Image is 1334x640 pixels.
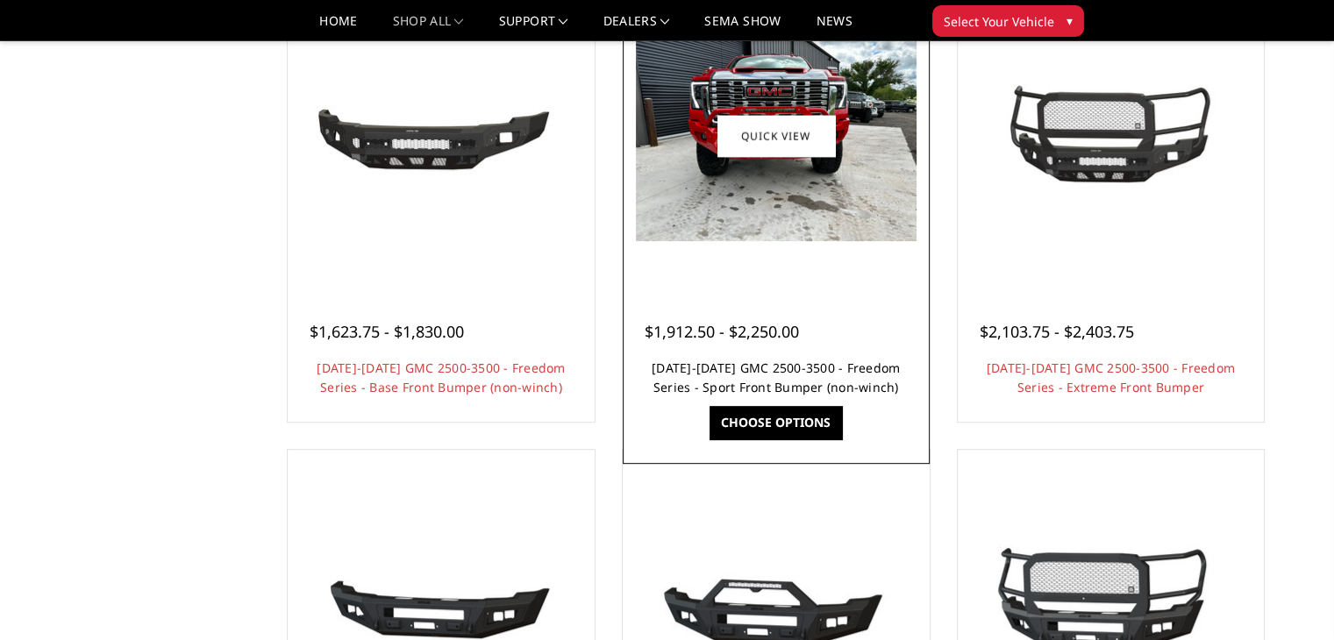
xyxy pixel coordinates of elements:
[603,15,670,40] a: Dealers
[816,15,852,40] a: News
[636,31,917,241] img: 2024-2025 GMC 2500-3500 - Freedom Series - Sport Front Bumper (non-winch)
[652,359,900,395] a: [DATE]-[DATE] GMC 2500-3500 - Freedom Series - Sport Front Bumper (non-winch)
[987,359,1235,395] a: [DATE]-[DATE] GMC 2500-3500 - Freedom Series - Extreme Front Bumper
[710,406,842,439] a: Choose Options
[717,115,835,156] a: Quick view
[1066,11,1073,30] span: ▾
[310,321,464,342] span: $1,623.75 - $1,830.00
[499,15,568,40] a: Support
[319,15,357,40] a: Home
[980,321,1134,342] span: $2,103.75 - $2,403.75
[704,15,781,40] a: SEMA Show
[645,321,799,342] span: $1,912.50 - $2,250.00
[932,5,1084,37] button: Select Your Vehicle
[1246,556,1334,640] iframe: Chat Widget
[944,12,1054,31] span: Select Your Vehicle
[393,15,464,40] a: shop all
[317,359,565,395] a: [DATE]-[DATE] GMC 2500-3500 - Freedom Series - Base Front Bumper (non-winch)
